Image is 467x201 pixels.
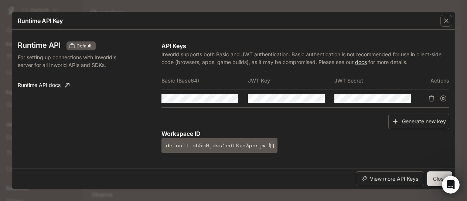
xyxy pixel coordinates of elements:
[437,93,449,104] button: Suspend API key
[18,53,121,69] p: For setting up connections with Inworld's server for all Inworld APIs and SDKs.
[388,114,449,130] button: Generate new key
[161,129,449,138] p: Workspace ID
[18,16,63,25] p: Runtime API Key
[15,78,72,93] a: Runtime API docs
[248,72,334,90] th: JWT Key
[18,41,61,49] h3: Runtime API
[161,41,449,50] p: API Keys
[442,176,460,194] iframe: Intercom live chat
[356,171,424,186] button: View more API Keys
[161,138,277,153] button: default-oh5m9jdvs1edt8xn3pnsjw
[420,72,449,90] th: Actions
[334,72,421,90] th: JWT Secret
[161,72,248,90] th: Basic (Base64)
[426,93,437,104] button: Delete API key
[67,41,96,50] div: These keys will apply to your current workspace only
[355,59,367,65] a: docs
[74,43,95,49] span: Default
[427,171,452,186] button: Close
[161,50,449,66] p: Inworld supports both Basic and JWT authentication. Basic authentication is not recommended for u...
